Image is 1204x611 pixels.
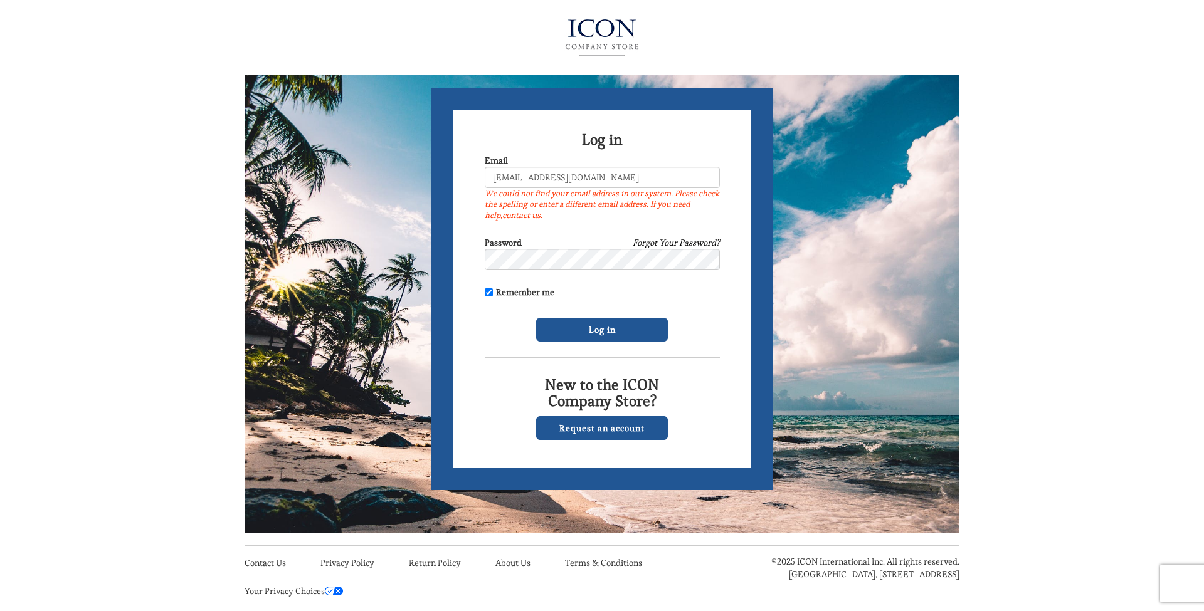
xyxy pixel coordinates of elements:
[485,377,720,410] h2: New to the ICON Company Store?
[536,318,668,342] input: Log in
[502,209,542,221] a: contact us.
[485,288,493,296] input: Remember me
[485,236,522,249] label: Password
[320,557,374,568] a: Privacy Policy
[565,557,642,568] a: Terms & Conditions
[485,188,720,221] label: We could not find your email address in our system. Please check the spelling or enter a differen...
[734,555,959,580] p: ©2025 ICON International Inc. All rights reserved. [GEOGRAPHIC_DATA], [STREET_ADDRESS]
[485,132,720,148] h2: Log in
[633,236,720,249] a: Forgot Your Password?
[485,154,508,167] label: Email
[485,286,554,298] label: Remember me
[245,557,286,568] a: Contact Us
[245,585,343,597] a: Your Privacy Choices
[409,557,461,568] a: Return Policy
[495,557,531,568] a: About Us
[536,416,668,440] a: Request an account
